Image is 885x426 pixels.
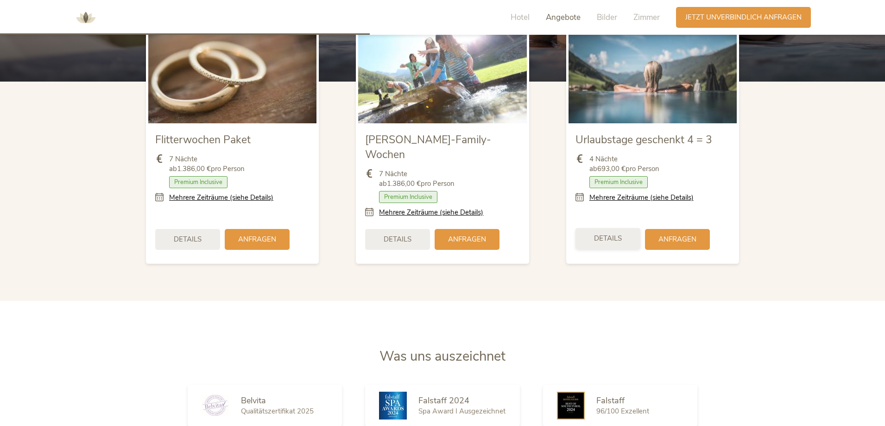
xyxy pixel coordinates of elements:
[379,392,407,420] img: Falstaff 2024
[148,29,316,123] img: Flitterwochen Paket
[379,169,455,189] span: 7 Nächte ab pro Person
[418,407,506,416] span: Spa Award I Ausgezeichnet
[594,234,622,243] span: Details
[448,235,486,244] span: Anfragen
[596,395,625,406] span: Falstaff
[379,347,506,365] span: Was uns auszeichnet
[589,176,648,188] span: Premium Inclusive
[557,392,585,420] img: Falstaff
[589,154,659,174] span: 4 Nächte ab pro Person
[546,12,581,23] span: Angebote
[241,395,266,406] span: Belvita
[174,235,202,244] span: Details
[597,12,617,23] span: Bilder
[685,13,802,22] span: Jetzt unverbindlich anfragen
[575,133,712,147] span: Urlaubstage geschenkt 4 = 3
[365,133,491,162] span: [PERSON_NAME]-Family-Wochen
[379,191,437,203] span: Premium Inclusive
[569,29,737,123] img: Urlaubstage geschenkt 4 = 3
[379,208,483,217] a: Mehrere Zeiträume (siehe Details)
[169,154,245,174] span: 7 Nächte ab pro Person
[384,235,411,244] span: Details
[72,14,100,20] a: AMONTI & LUNARIS Wellnessresort
[238,235,276,244] span: Anfragen
[155,133,251,147] span: Flitterwochen Paket
[596,407,649,416] span: 96/100 Exzellent
[418,395,469,406] span: Falstaff 2024
[358,29,526,123] img: Sommer-Family-Wochen
[597,164,626,173] b: 693,00 €
[177,164,211,173] b: 1.386,00 €
[589,193,694,203] a: Mehrere Zeiträume (siehe Details)
[241,407,314,416] span: Qualitätszertifikat 2025
[202,395,229,416] img: Belvita
[72,4,100,32] img: AMONTI & LUNARIS Wellnessresort
[658,235,696,244] span: Anfragen
[633,12,660,23] span: Zimmer
[387,179,421,188] b: 1.386,00 €
[511,12,530,23] span: Hotel
[169,193,273,203] a: Mehrere Zeiträume (siehe Details)
[169,176,228,188] span: Premium Inclusive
